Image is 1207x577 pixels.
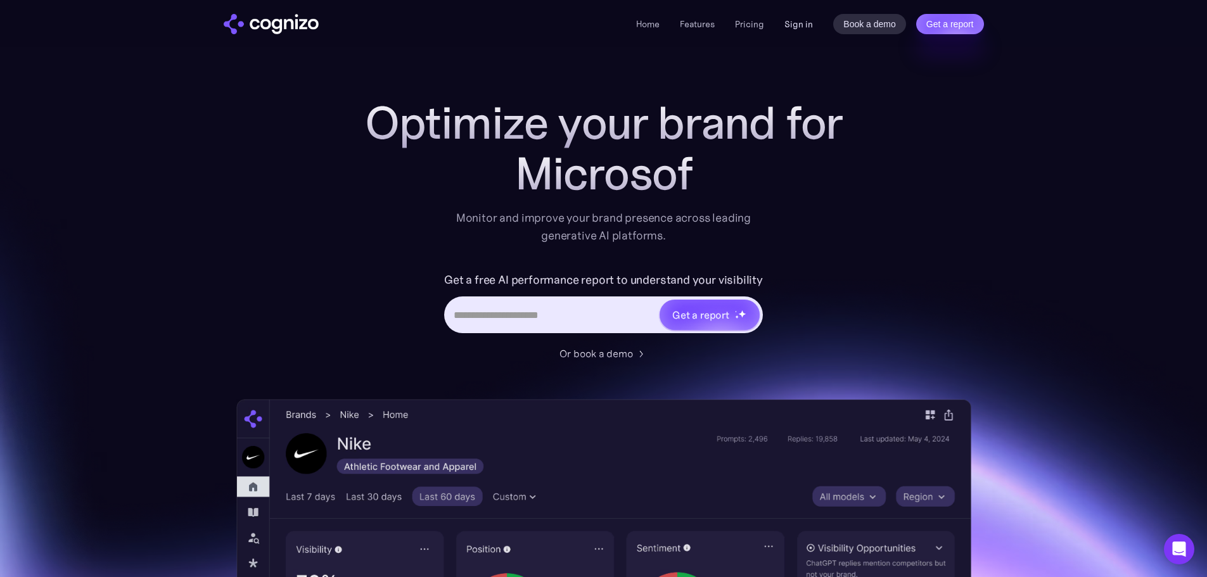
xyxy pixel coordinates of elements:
[784,16,813,32] a: Sign in
[350,98,857,148] h1: Optimize your brand for
[735,315,739,319] img: star
[916,14,984,34] a: Get a report
[735,310,737,312] img: star
[350,148,857,199] div: Microsof
[738,310,746,318] img: star
[224,14,319,34] a: home
[1164,534,1194,564] div: Open Intercom Messenger
[559,346,633,361] div: Or book a demo
[680,18,715,30] a: Features
[448,209,760,244] div: Monitor and improve your brand presence across leading generative AI platforms.
[444,270,763,339] form: Hero URL Input Form
[735,18,764,30] a: Pricing
[444,270,763,290] label: Get a free AI performance report to understand your visibility
[658,298,761,331] a: Get a reportstarstarstar
[224,14,319,34] img: cognizo logo
[833,14,906,34] a: Book a demo
[636,18,660,30] a: Home
[672,307,729,322] div: Get a report
[559,346,648,361] a: Or book a demo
